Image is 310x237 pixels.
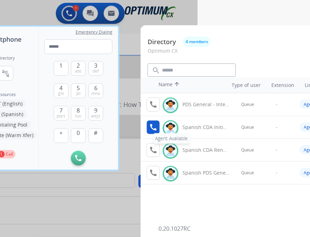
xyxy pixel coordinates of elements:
[59,61,63,70] span: 1
[93,68,99,74] span: def
[166,123,176,134] img: avatar
[71,61,86,76] button: 2abc
[89,61,103,76] button: 3def
[276,170,278,176] span: -
[54,128,69,143] button: +
[77,84,80,92] span: 5
[241,147,254,153] span: Queue
[149,169,157,177] mat-icon: call
[159,224,190,233] p: 0.20.1027RC
[91,91,100,96] span: mno
[76,91,80,96] span: jkl
[276,124,278,130] span: -
[153,133,190,144] div: Agent Available.
[6,151,13,157] p: Call
[71,106,86,121] button: 8tuv
[2,69,10,77] mat-icon: connect_without_contact
[166,100,176,111] img: avatar
[59,106,63,115] span: 7
[241,170,254,176] span: Queue
[94,84,97,92] span: 6
[54,61,69,76] button: 1
[166,145,176,156] img: avatar
[241,124,254,130] span: Queue
[182,169,230,176] div: Spanish PDS General - Internal
[54,83,69,98] button: 4ghi
[71,128,86,143] button: 0
[222,78,265,92] th: Type of user
[149,123,157,131] mat-icon: call
[57,113,65,119] span: pqrs
[91,113,101,119] span: wxyz
[155,77,219,93] th: Name
[152,66,160,75] mat-icon: search
[71,83,86,98] button: 5jkl
[75,68,82,74] span: abc
[77,61,80,70] span: 2
[75,155,82,161] img: call-button
[276,102,278,107] span: -
[276,147,278,153] span: -
[94,129,98,137] span: #
[89,106,103,121] button: 9wxyz
[58,91,64,96] span: ghi
[59,129,63,137] span: +
[268,78,298,92] th: Extension
[89,128,103,143] button: #
[148,37,176,47] p: Directory
[54,106,69,121] button: 7pqrs
[76,113,82,119] span: tuv
[94,61,97,70] span: 3
[76,29,112,35] span: Emergency Dialing
[173,81,181,89] mat-icon: arrow_upward
[59,84,63,92] span: 4
[149,100,157,109] mat-icon: call
[149,146,157,154] mat-icon: call
[183,36,211,47] button: 4 members
[77,106,80,115] span: 8
[182,101,230,108] div: PDS General - Internal
[147,120,160,134] button: Agent Available.
[166,168,176,179] img: avatar
[77,129,80,137] span: 0
[241,102,254,107] span: Queue
[94,106,97,115] span: 9
[182,147,230,154] div: Spanish CDA Renewal General - Internal
[182,124,230,131] div: Spanish CDA Initial General - Internal
[89,83,103,98] button: 6mno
